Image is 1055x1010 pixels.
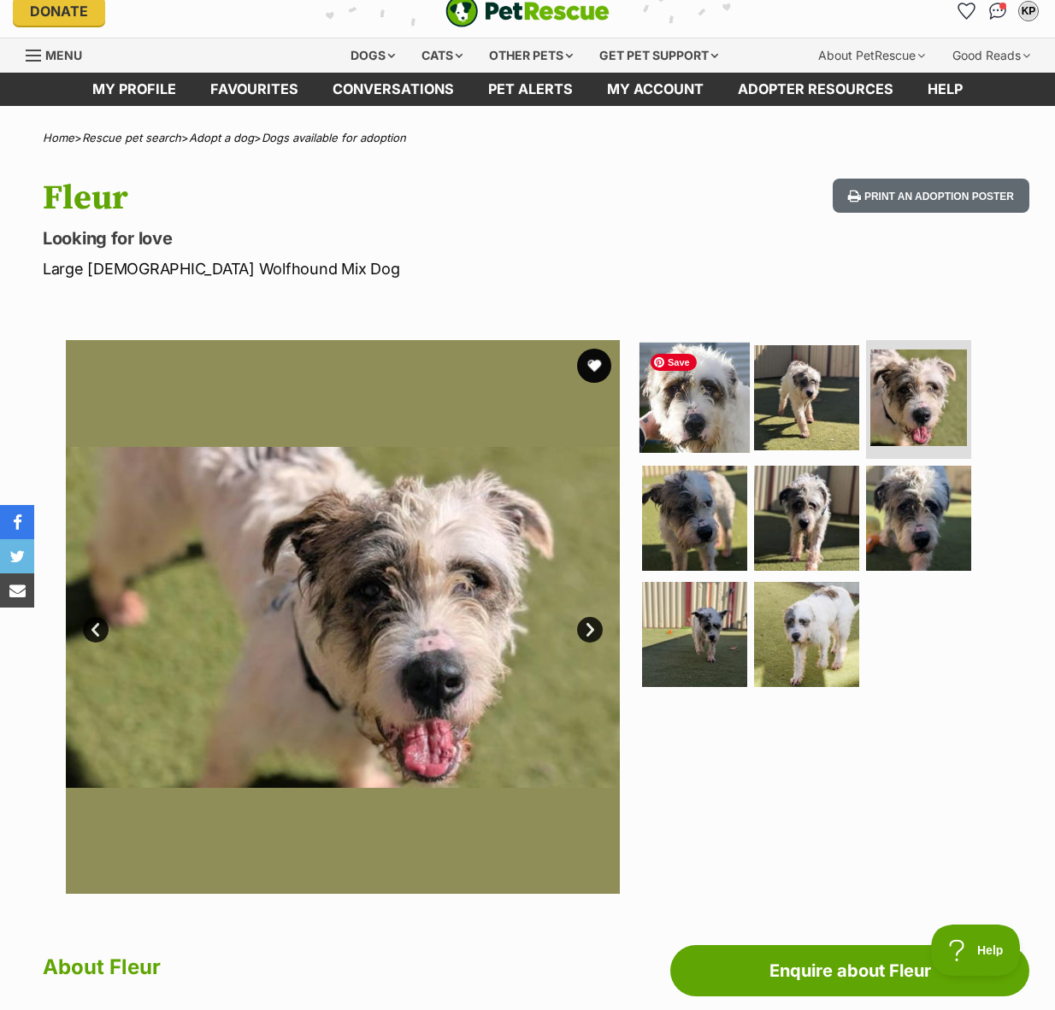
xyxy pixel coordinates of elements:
[43,257,645,280] p: Large [DEMOGRAPHIC_DATA] Wolfhound Mix Dog
[83,617,109,643] a: Prev
[75,73,193,106] a: My profile
[651,354,697,371] span: Save
[43,131,74,144] a: Home
[989,3,1007,20] img: chat-41dd97257d64d25036548639549fe6c8038ab92f7586957e7f3b1b290dea8141.svg
[911,73,980,106] a: Help
[590,73,721,106] a: My account
[410,38,474,73] div: Cats
[587,38,730,73] div: Get pet support
[262,131,406,144] a: Dogs available for adoption
[43,948,628,986] h2: About Fleur
[866,466,971,571] img: Photo of Fleur
[43,226,645,250] p: Looking for love
[477,38,585,73] div: Other pets
[639,342,750,452] img: Photo of Fleur
[471,73,590,106] a: Pet alerts
[45,48,82,62] span: Menu
[754,466,859,571] img: Photo of Fleur
[833,179,1029,214] button: Print an adoption poster
[754,345,859,450] img: Photo of Fleur
[26,38,94,69] a: Menu
[931,925,1021,976] iframe: Help Scout Beacon - Open
[189,131,254,144] a: Adopt a dog
[754,582,859,687] img: Photo of Fleur
[670,945,1029,996] a: Enquire about Fleur
[642,582,747,687] img: Photo of Fleur
[940,38,1042,73] div: Good Reads
[339,38,407,73] div: Dogs
[806,38,937,73] div: About PetRescue
[193,73,315,106] a: Favourites
[315,73,471,106] a: conversations
[642,466,747,571] img: Photo of Fleur
[66,340,620,894] img: Photo of Fleur
[43,179,645,218] h1: Fleur
[1020,3,1037,20] div: KP
[870,349,967,446] img: Photo of Fleur
[82,131,181,144] a: Rescue pet search
[721,73,911,106] a: Adopter resources
[577,349,611,383] button: favourite
[577,617,603,643] a: Next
